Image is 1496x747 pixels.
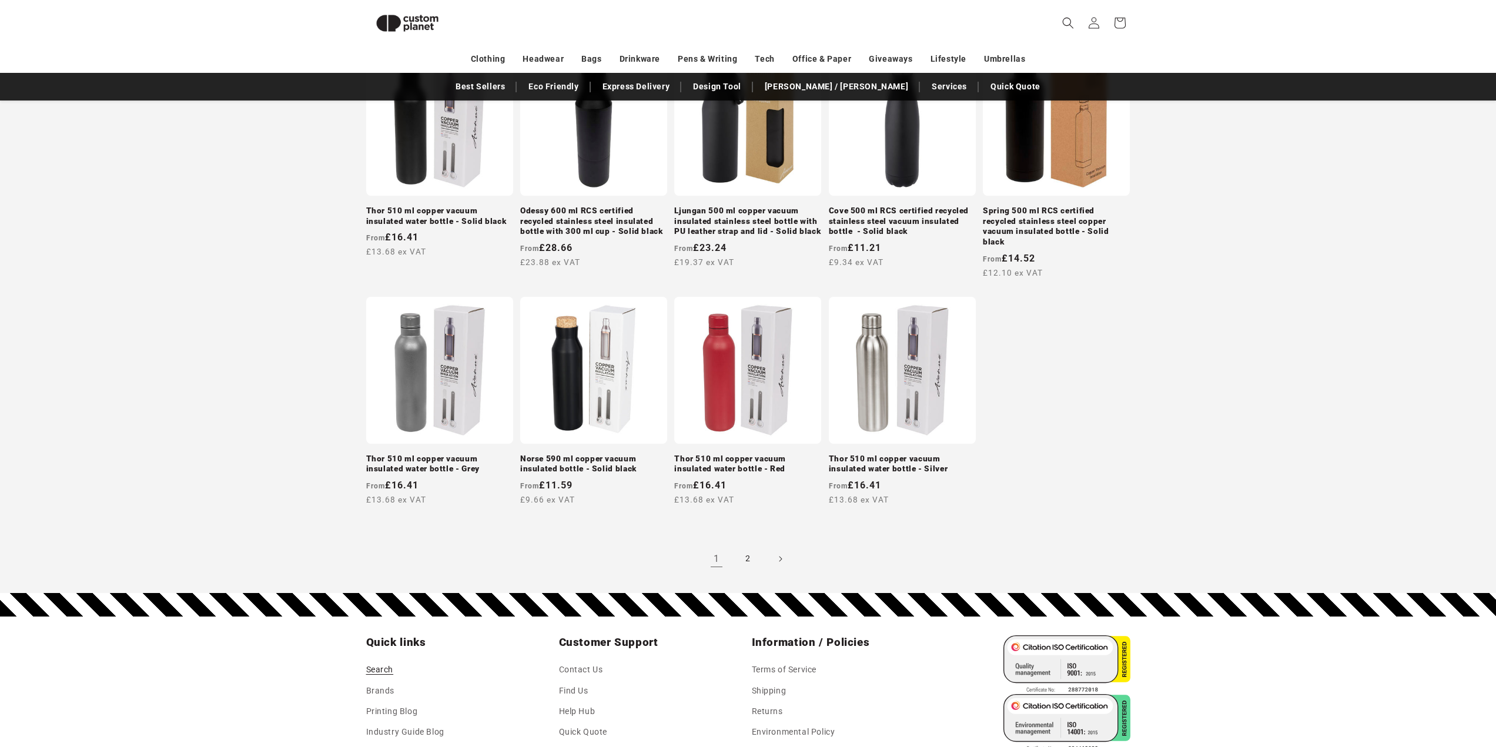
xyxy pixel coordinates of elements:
a: Headwear [523,49,564,69]
a: Lifestyle [931,49,966,69]
a: Services [926,76,973,97]
a: Pens & Writing [678,49,737,69]
a: Quick Quote [985,76,1046,97]
a: Bags [581,49,601,69]
a: [PERSON_NAME] / [PERSON_NAME] [759,76,914,97]
a: Help Hub [559,701,595,722]
a: Umbrellas [984,49,1025,69]
a: Quick Quote [559,722,608,742]
a: Thor 510 ml copper vacuum insulated water bottle - Solid black [366,206,513,226]
a: Search [366,662,394,680]
nav: Pagination [366,546,1130,572]
a: Office & Paper [792,49,851,69]
h2: Customer Support [559,635,745,649]
a: Printing Blog [366,701,418,722]
iframe: Chat Widget [1300,620,1496,747]
a: Cove 500 ml RCS certified recycled stainless steel vacuum insulated bottle - Solid black [829,206,976,237]
a: Find Us [559,681,588,701]
img: Custom Planet [366,5,449,42]
a: Returns [752,701,783,722]
a: Express Delivery [597,76,676,97]
a: Odessy 600 ml RCS certified recycled stainless steel insulated bottle with 300 ml cup - Solid black [520,206,667,237]
a: Giveaways [869,49,912,69]
img: ISO 9001 Certified [1003,635,1130,694]
a: Terms of Service [752,662,817,680]
summary: Search [1055,10,1081,36]
a: Best Sellers [450,76,511,97]
a: Page 2 [735,546,761,572]
a: Next page [767,546,793,572]
a: Norse 590 ml copper vacuum insulated bottle - Solid black [520,454,667,474]
h2: Quick links [366,635,552,649]
a: Brands [366,681,395,701]
a: Page 1 [704,546,729,572]
a: Spring 500 ml RCS certified recycled stainless steel copper vacuum insulated bottle - Solid black [983,206,1130,247]
a: Tech [755,49,774,69]
a: Contact Us [559,662,603,680]
a: Thor 510 ml copper vacuum insulated water bottle - Silver [829,454,976,474]
a: Thor 510 ml copper vacuum insulated water bottle - Red [674,454,821,474]
a: Eco Friendly [523,76,584,97]
a: Industry Guide Blog [366,722,444,742]
a: Design Tool [687,76,747,97]
h2: Information / Policies [752,635,938,649]
a: Environmental Policy [752,722,835,742]
a: Clothing [471,49,506,69]
a: Shipping [752,681,787,701]
a: Thor 510 ml copper vacuum insulated water bottle - Grey [366,454,513,474]
a: Ljungan 500 ml copper vacuum insulated stainless steel bottle with PU leather strap and lid - Sol... [674,206,821,237]
a: Drinkware [620,49,660,69]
